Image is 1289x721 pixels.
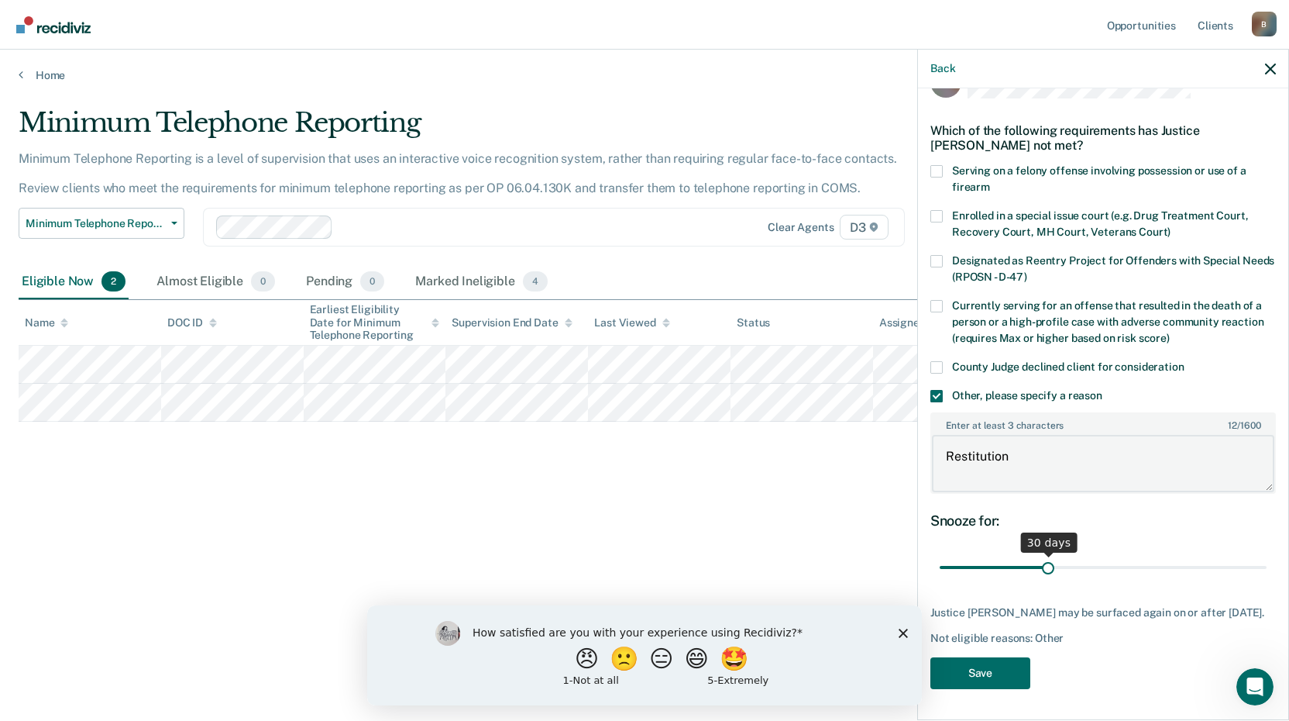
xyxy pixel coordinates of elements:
span: D3 [840,215,889,240]
div: B [1252,12,1277,36]
div: Last Viewed [594,316,669,329]
button: Back [930,62,955,75]
a: Home [19,68,1270,82]
button: Profile dropdown button [1252,12,1277,36]
label: Enter at least 3 characters [932,414,1274,431]
span: Enrolled in a special issue court (e.g. Drug Treatment Court, Recovery Court, MH Court, Veterans ... [952,209,1248,238]
span: Currently serving for an offense that resulted in the death of a person or a high-profile case wi... [952,299,1263,344]
div: Marked Ineligible [412,265,551,299]
button: Save [930,657,1030,689]
iframe: Intercom live chat [1236,668,1274,705]
div: Justice [PERSON_NAME] may be surfaced again on or after [DATE]. [930,606,1276,619]
span: Minimum Telephone Reporting [26,217,165,230]
p: Minimum Telephone Reporting is a level of supervision that uses an interactive voice recognition ... [19,151,897,195]
span: Designated as Reentry Project for Offenders with Special Needs (RPOSN - D-47) [952,254,1274,283]
span: 4 [523,271,548,292]
div: Earliest Eligibility Date for Minimum Telephone Reporting [310,303,440,342]
span: 12 [1228,420,1237,431]
div: Eligible Now [19,265,129,299]
div: Supervision End Date [452,316,572,329]
div: Assigned to [879,316,952,329]
span: 0 [360,271,384,292]
div: Not eligible reasons: Other [930,632,1276,645]
iframe: Survey by Kim from Recidiviz [367,605,922,705]
div: Clear agents [768,221,834,234]
div: DOC ID [167,316,217,329]
div: Almost Eligible [153,265,278,299]
div: Snooze for: [930,512,1276,530]
span: 2 [101,271,125,292]
textarea: Restitution [932,435,1274,492]
div: Status [737,316,770,329]
div: 30 days [1021,533,1078,553]
div: Name [25,316,68,329]
span: / 1600 [1228,420,1260,431]
div: Pending [303,265,387,299]
span: County Judge declined client for consideration [952,360,1184,373]
div: Which of the following requirements has Justice [PERSON_NAME] not met? [930,111,1276,165]
span: Other, please specify a reason [952,389,1102,402]
span: 0 [251,271,275,292]
div: Minimum Telephone Reporting [19,107,985,151]
span: Serving on a felony offense involving possession or use of a firearm [952,164,1246,193]
img: Recidiviz [16,16,91,33]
